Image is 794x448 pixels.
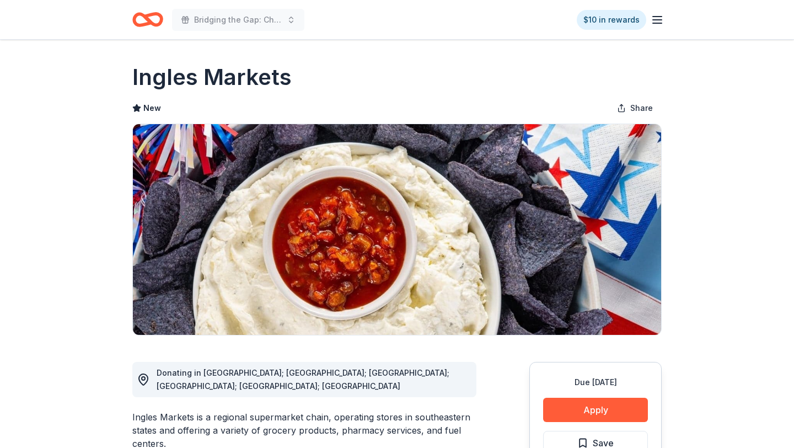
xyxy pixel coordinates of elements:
[143,102,161,115] span: New
[132,7,163,33] a: Home
[577,10,646,30] a: $10 in rewards
[194,13,282,26] span: Bridging the Gap: Checking the Pulse Centering Youth Power, Healing Communities,Reimagining Reentry
[132,62,292,93] h1: Ingles Markets
[608,97,662,119] button: Share
[133,124,661,335] img: Image for Ingles Markets
[157,368,449,391] span: Donating in [GEOGRAPHIC_DATA]; [GEOGRAPHIC_DATA]; [GEOGRAPHIC_DATA]; [GEOGRAPHIC_DATA]; [GEOGRAPH...
[630,102,653,115] span: Share
[543,398,648,422] button: Apply
[172,9,304,31] button: Bridging the Gap: Checking the Pulse Centering Youth Power, Healing Communities,Reimagining Reentry
[543,376,648,389] div: Due [DATE]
